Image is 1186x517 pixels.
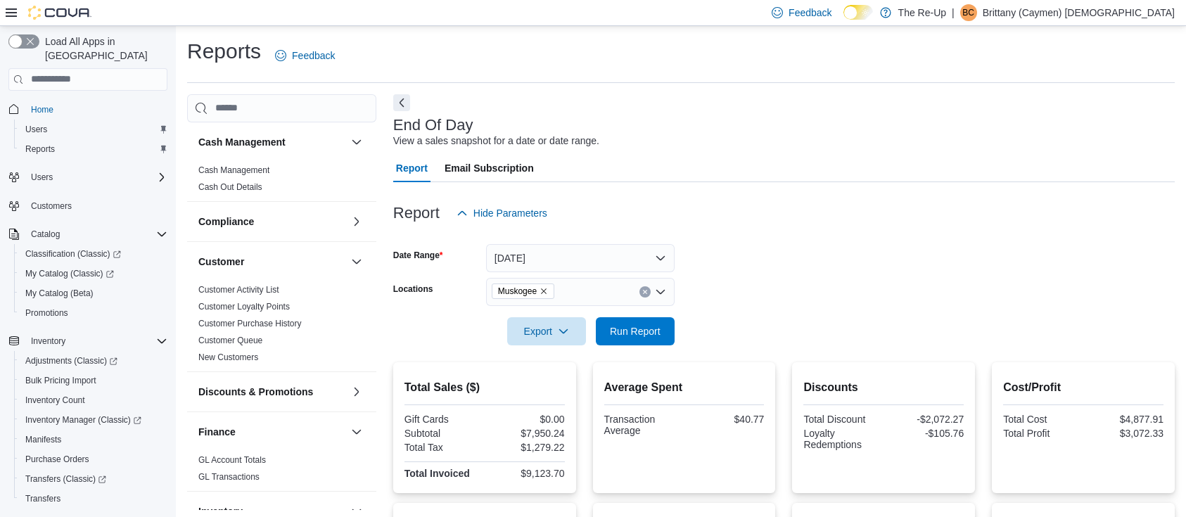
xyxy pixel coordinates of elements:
[31,200,72,212] span: Customers
[3,331,173,351] button: Inventory
[20,141,60,158] a: Reports
[25,454,89,465] span: Purchase Orders
[348,134,365,151] button: Cash Management
[14,469,173,489] a: Transfers (Classic)
[14,283,173,303] button: My Catalog (Beta)
[187,452,376,491] div: Finance
[198,302,290,312] a: Customer Loyalty Points
[25,101,167,118] span: Home
[498,284,537,298] span: Muskogee
[655,286,666,298] button: Open list of options
[25,307,68,319] span: Promotions
[886,414,964,425] div: -$2,072.27
[198,471,260,483] span: GL Transactions
[3,99,173,120] button: Home
[20,372,167,389] span: Bulk Pricing Import
[198,385,345,399] button: Discounts & Promotions
[487,414,565,425] div: $0.00
[803,428,881,450] div: Loyalty Redemptions
[516,317,578,345] span: Export
[20,285,99,302] a: My Catalog (Beta)
[348,213,365,230] button: Compliance
[610,324,661,338] span: Run Report
[1003,428,1080,439] div: Total Profit
[14,430,173,449] button: Manifests
[31,336,65,347] span: Inventory
[20,352,123,369] a: Adjustments (Classic)
[20,411,167,428] span: Inventory Manager (Classic)
[20,245,167,262] span: Classification (Classic)
[187,281,376,371] div: Customer
[25,226,65,243] button: Catalog
[487,442,565,453] div: $1,279.22
[198,425,345,439] button: Finance
[404,442,482,453] div: Total Tax
[396,154,428,182] span: Report
[198,135,345,149] button: Cash Management
[3,167,173,187] button: Users
[487,468,565,479] div: $9,123.70
[25,414,141,426] span: Inventory Manager (Classic)
[20,490,167,507] span: Transfers
[25,355,117,366] span: Adjustments (Classic)
[20,471,112,487] a: Transfers (Classic)
[473,206,547,220] span: Hide Parameters
[20,411,147,428] a: Inventory Manager (Classic)
[187,37,261,65] h1: Reports
[540,287,548,295] button: Remove Muskogee from selection in this group
[20,392,91,409] a: Inventory Count
[20,451,95,468] a: Purchase Orders
[983,4,1175,21] p: Brittany (Caymen) [DEMOGRAPHIC_DATA]
[843,5,873,20] input: Dark Mode
[14,351,173,371] a: Adjustments (Classic)
[198,319,302,328] a: Customer Purchase History
[20,121,167,138] span: Users
[198,472,260,482] a: GL Transactions
[14,449,173,469] button: Purchase Orders
[486,244,675,272] button: [DATE]
[404,468,470,479] strong: Total Invoiced
[20,305,74,321] a: Promotions
[25,197,167,215] span: Customers
[25,248,121,260] span: Classification (Classic)
[14,371,173,390] button: Bulk Pricing Import
[393,250,443,261] label: Date Range
[25,395,85,406] span: Inventory Count
[198,215,345,229] button: Compliance
[20,392,167,409] span: Inventory Count
[25,169,167,186] span: Users
[445,154,534,182] span: Email Subscription
[25,169,58,186] button: Users
[198,385,313,399] h3: Discounts & Promotions
[198,255,244,269] h3: Customer
[31,172,53,183] span: Users
[14,303,173,323] button: Promotions
[404,379,565,396] h2: Total Sales ($)
[3,224,173,244] button: Catalog
[451,199,553,227] button: Hide Parameters
[487,428,565,439] div: $7,950.24
[393,94,410,111] button: Next
[39,34,167,63] span: Load All Apps in [GEOGRAPHIC_DATA]
[639,286,651,298] button: Clear input
[198,165,269,176] span: Cash Management
[687,414,764,425] div: $40.77
[604,414,682,436] div: Transaction Average
[31,229,60,240] span: Catalog
[3,196,173,216] button: Customers
[25,288,94,299] span: My Catalog (Beta)
[1003,414,1080,425] div: Total Cost
[20,431,167,448] span: Manifests
[269,42,340,70] a: Feedback
[1003,379,1163,396] h2: Cost/Profit
[803,379,964,396] h2: Discounts
[198,318,302,329] span: Customer Purchase History
[393,283,433,295] label: Locations
[393,117,473,134] h3: End Of Day
[25,375,96,386] span: Bulk Pricing Import
[25,333,167,350] span: Inventory
[886,428,964,439] div: -$105.76
[960,4,977,21] div: Brittany (Caymen) Christian
[198,335,262,346] span: Customer Queue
